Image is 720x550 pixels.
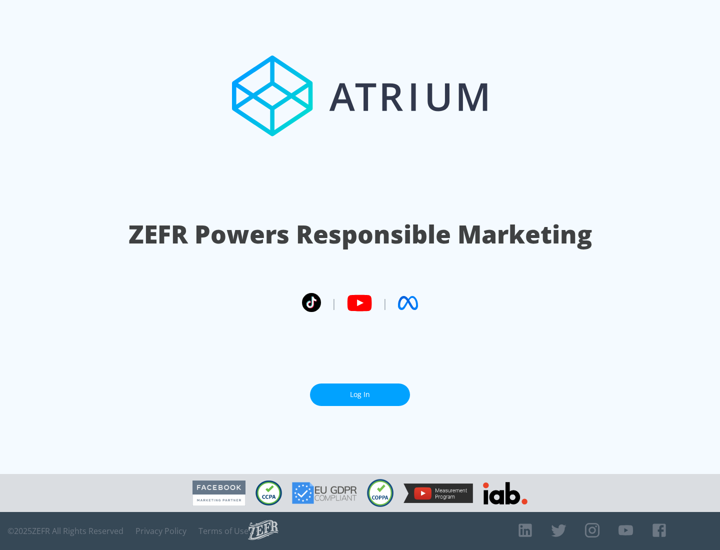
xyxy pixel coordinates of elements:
a: Privacy Policy [135,526,186,536]
a: Terms of Use [198,526,248,536]
h1: ZEFR Powers Responsible Marketing [128,217,592,251]
img: Facebook Marketing Partner [192,480,245,506]
img: CCPA Compliant [255,480,282,505]
img: YouTube Measurement Program [403,483,473,503]
img: GDPR Compliant [292,482,357,504]
a: Log In [310,383,410,406]
img: IAB [483,482,527,504]
span: | [331,295,337,310]
img: COPPA Compliant [367,479,393,507]
span: | [382,295,388,310]
span: © 2025 ZEFR All Rights Reserved [7,526,123,536]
